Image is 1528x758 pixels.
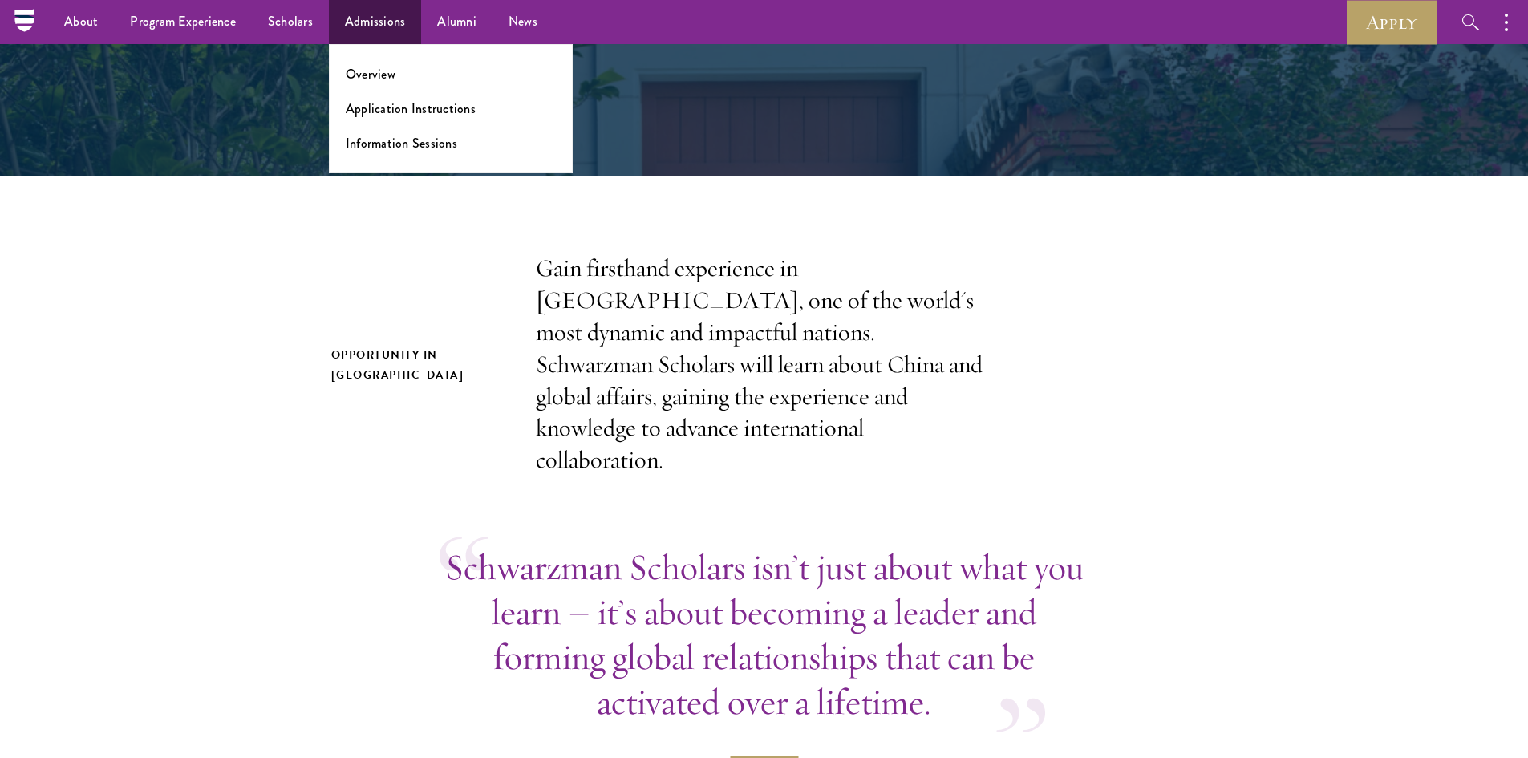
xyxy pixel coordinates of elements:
a: Overview [346,65,395,83]
p: Schwarzman Scholars isn’t just about what you learn – it’s about becoming a leader and forming gl... [440,545,1089,724]
a: Information Sessions [346,134,457,152]
p: Gain firsthand experience in [GEOGRAPHIC_DATA], one of the world's most dynamic and impactful nat... [536,253,993,476]
a: Application Instructions [346,99,476,118]
h2: Opportunity in [GEOGRAPHIC_DATA] [331,345,504,385]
